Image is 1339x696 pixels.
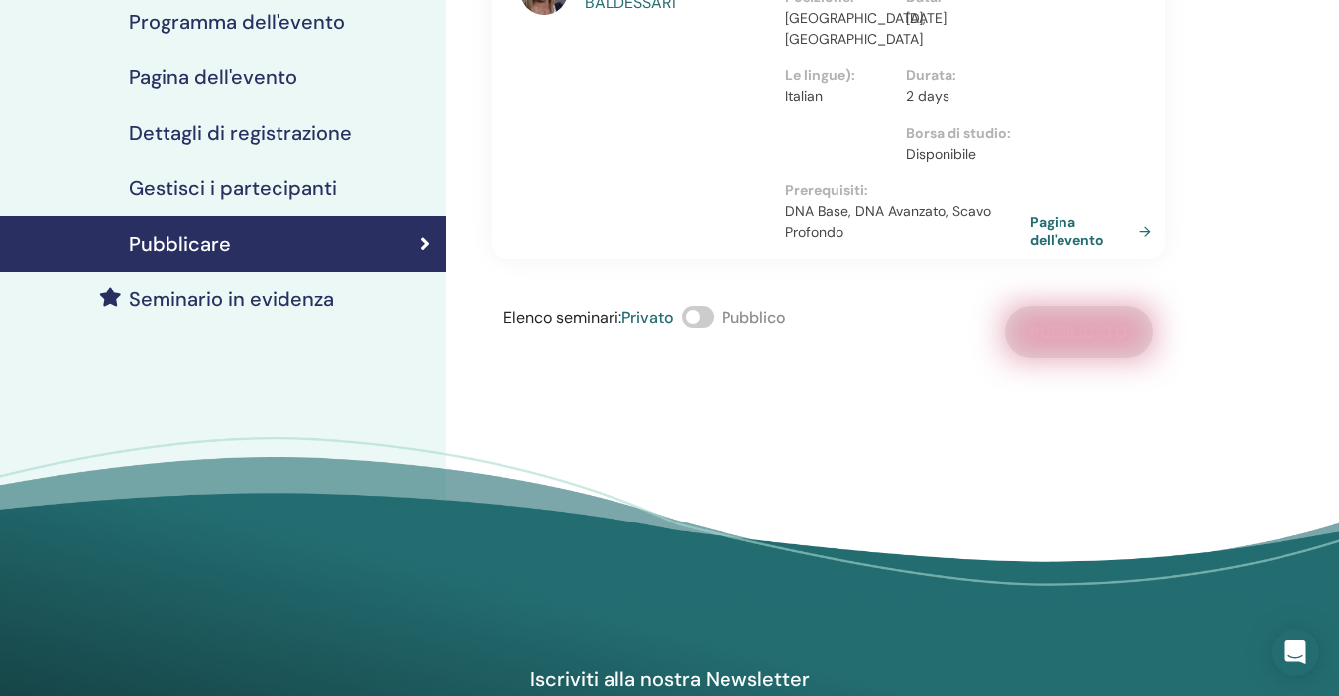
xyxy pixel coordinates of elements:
h4: Seminario in evidenza [129,288,334,311]
p: Durata : [906,65,1015,86]
h4: Pagina dell'evento [129,65,297,89]
p: Le lingue) : [785,65,894,86]
p: Borsa di studio : [906,123,1015,144]
span: Elenco seminari : [503,307,621,328]
p: [GEOGRAPHIC_DATA], [GEOGRAPHIC_DATA] [785,8,894,50]
h4: Programma dell'evento [129,10,345,34]
h4: Pubblicare [129,232,231,256]
p: 2 days [906,86,1015,107]
p: Italian [785,86,894,107]
h4: Iscriviti alla nostra Newsletter [441,666,899,692]
span: Privato [621,307,674,328]
div: Open Intercom Messenger [1272,629,1319,676]
a: Pagina dell'evento [1030,213,1159,249]
p: Prerequisiti : [785,180,1026,201]
p: Disponibile [906,144,1015,165]
p: DNA Base, DNA Avanzato, Scavo Profondo [785,201,1026,243]
h4: Gestisci i partecipanti [129,176,337,200]
p: [DATE] [906,8,1015,29]
h4: Dettagli di registrazione [129,121,352,145]
span: Pubblico [722,307,786,328]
